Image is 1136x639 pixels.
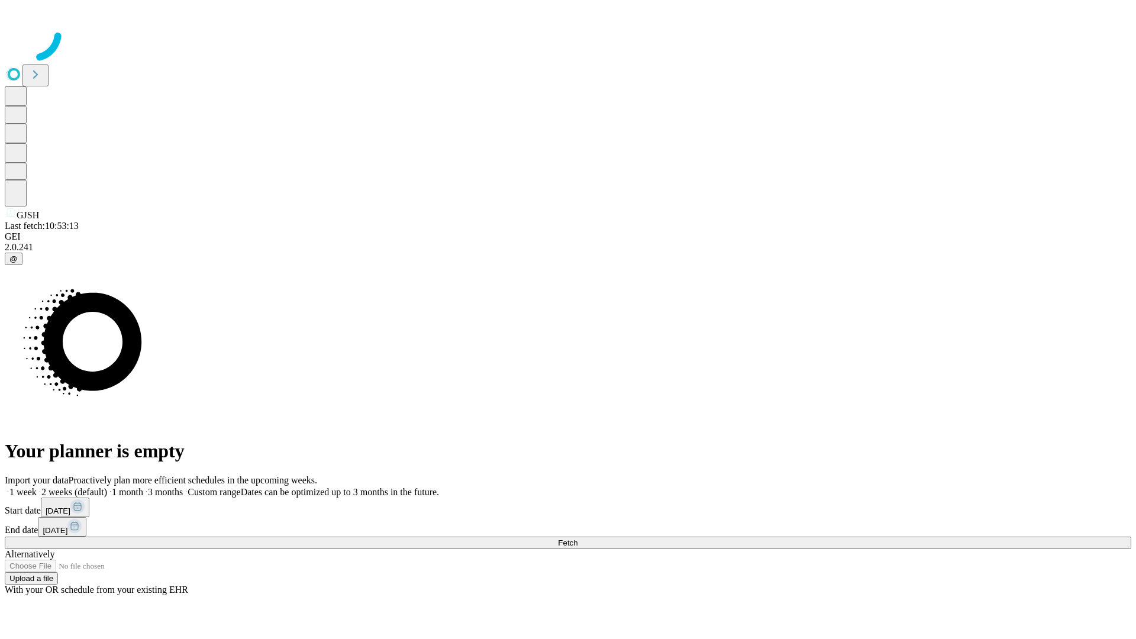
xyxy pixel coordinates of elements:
[41,498,89,517] button: [DATE]
[9,487,37,497] span: 1 week
[46,506,70,515] span: [DATE]
[5,585,188,595] span: With your OR schedule from your existing EHR
[17,210,39,220] span: GJSH
[188,487,240,497] span: Custom range
[5,475,69,485] span: Import your data
[5,221,79,231] span: Last fetch: 10:53:13
[5,572,58,585] button: Upload a file
[112,487,143,497] span: 1 month
[5,440,1131,462] h1: Your planner is empty
[5,498,1131,517] div: Start date
[9,254,18,263] span: @
[5,549,54,559] span: Alternatively
[69,475,317,485] span: Proactively plan more efficient schedules in the upcoming weeks.
[5,231,1131,242] div: GEI
[558,538,577,547] span: Fetch
[5,517,1131,537] div: End date
[5,253,22,265] button: @
[38,517,86,537] button: [DATE]
[41,487,107,497] span: 2 weeks (default)
[5,242,1131,253] div: 2.0.241
[148,487,183,497] span: 3 months
[43,526,67,535] span: [DATE]
[241,487,439,497] span: Dates can be optimized up to 3 months in the future.
[5,537,1131,549] button: Fetch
